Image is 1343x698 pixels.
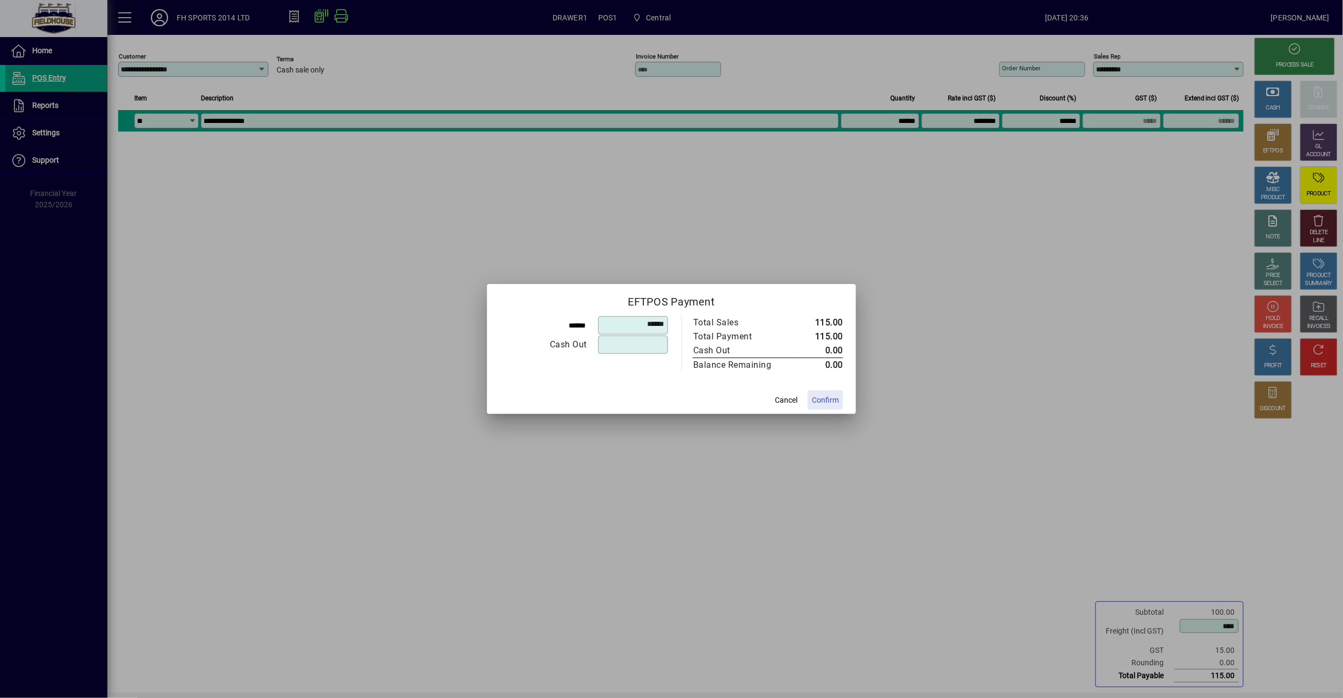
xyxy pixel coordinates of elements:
td: 0.00 [794,358,843,373]
div: Balance Remaining [693,359,783,372]
button: Cancel [769,390,803,410]
td: Total Payment [693,330,794,344]
td: 115.00 [794,316,843,330]
td: 115.00 [794,330,843,344]
div: Cash Out [693,344,783,357]
h2: EFTPOS Payment [487,284,856,315]
div: Cash Out [500,338,587,351]
td: Total Sales [693,316,794,330]
span: Confirm [812,395,839,406]
span: Cancel [775,395,797,406]
button: Confirm [808,390,843,410]
td: 0.00 [794,344,843,358]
